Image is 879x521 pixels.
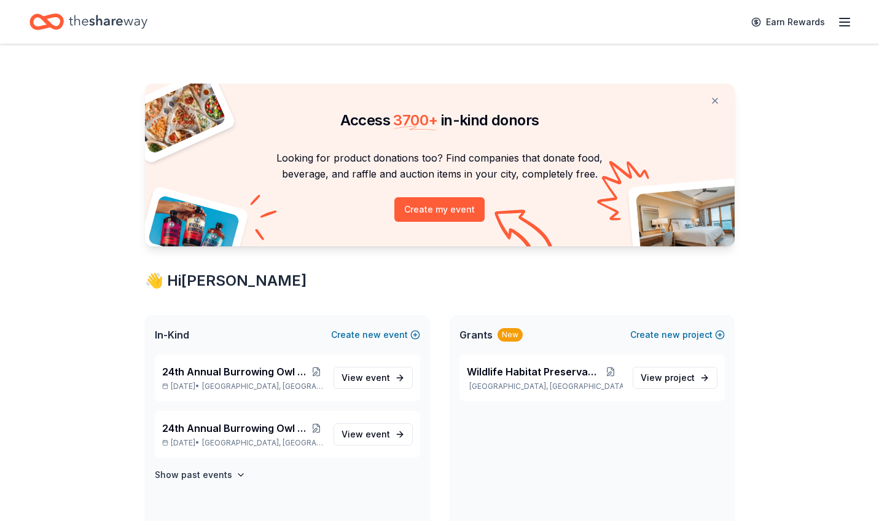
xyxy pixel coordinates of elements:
a: View project [633,367,717,389]
span: event [365,429,390,439]
span: 24th Annual Burrowing Owl Festival and on-line auction [162,421,310,436]
p: [GEOGRAPHIC_DATA], [GEOGRAPHIC_DATA] [467,382,623,391]
span: new [662,327,680,342]
span: [GEOGRAPHIC_DATA], [GEOGRAPHIC_DATA] [202,438,323,448]
span: 3700 + [393,111,437,129]
a: View event [334,423,413,445]
span: Access in-kind donors [340,111,539,129]
span: Grants [459,327,493,342]
h4: Show past events [155,468,232,482]
span: event [365,372,390,383]
span: View [342,427,390,442]
img: Pizza [131,76,227,155]
button: Createnewevent [331,327,420,342]
button: Createnewproject [630,327,725,342]
p: Looking for product donations too? Find companies that donate food, beverage, and raffle and auct... [160,150,720,182]
span: View [342,370,390,385]
a: Earn Rewards [744,11,832,33]
span: In-Kind [155,327,189,342]
button: Show past events [155,468,246,482]
p: [DATE] • [162,382,324,391]
button: Create my event [394,197,485,222]
div: New [498,328,523,342]
img: Curvy arrow [494,210,556,256]
span: Wildlife Habitat Preservation [467,364,600,379]
span: new [362,327,381,342]
span: project [665,372,695,383]
p: [DATE] • [162,438,324,448]
span: 24th Annual Burrowing Owl Festival and on-line auction [162,364,310,379]
span: View [641,370,695,385]
a: Home [29,7,147,36]
a: View event [334,367,413,389]
div: 👋 Hi [PERSON_NAME] [145,271,735,291]
span: [GEOGRAPHIC_DATA], [GEOGRAPHIC_DATA] [202,382,323,391]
